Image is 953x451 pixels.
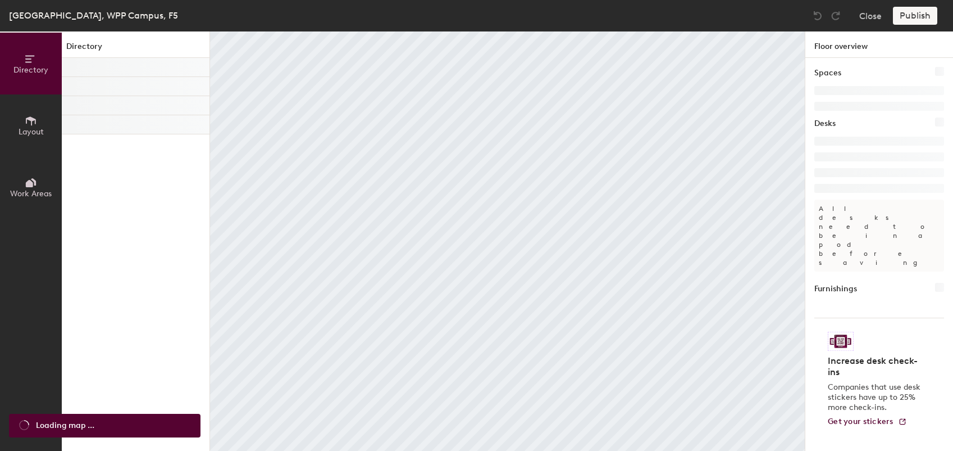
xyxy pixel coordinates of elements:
h1: Floor overview [805,31,953,58]
img: Sticker logo [828,332,854,351]
h1: Furnishings [814,283,857,295]
p: Companies that use desk stickers have up to 25% more check-ins. [828,382,924,413]
a: Get your stickers [828,417,907,427]
span: Loading map ... [36,420,94,432]
h1: Desks [814,118,836,130]
h1: Directory [62,40,209,58]
h4: Increase desk check-ins [828,355,924,378]
span: Layout [19,127,44,137]
div: [GEOGRAPHIC_DATA], WPP Campus, F5 [9,8,178,22]
img: Redo [830,10,841,21]
span: Directory [13,65,48,75]
h1: Spaces [814,67,841,79]
span: Work Areas [10,189,52,199]
img: Undo [812,10,823,21]
p: All desks need to be in a pod before saving [814,200,944,272]
button: Close [859,7,882,25]
span: Get your stickers [828,417,893,426]
canvas: Map [210,31,805,451]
